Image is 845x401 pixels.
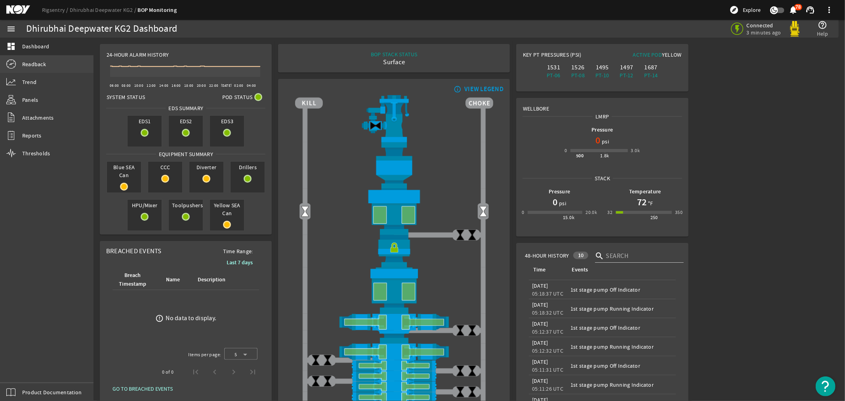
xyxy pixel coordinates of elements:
span: Dashboard [22,42,49,50]
div: 0 [565,147,567,155]
span: °F [647,199,653,207]
img: PipeRamOpen.png [295,360,493,371]
div: 350 [675,208,683,216]
span: LMRP [593,113,612,120]
div: 1st stage pump Off Indicator [570,324,672,332]
div: 32 [607,208,612,216]
img: ValveClose.png [310,354,322,366]
div: PT-12 [616,71,637,79]
span: Product Documentation [22,388,82,396]
div: Events [570,265,669,274]
div: 1526 [567,63,588,71]
span: EDS3 [210,116,244,127]
i: search [595,251,605,261]
legacy-datetime-component: 05:11:26 UTC [532,385,563,392]
legacy-datetime-component: [DATE] [532,282,548,289]
img: FlexJoint.png [295,142,493,188]
mat-icon: support_agent [805,5,815,15]
div: Description [198,275,225,284]
text: 22:00 [209,83,218,88]
img: ValveClose.png [454,386,466,398]
button: 78 [789,6,797,14]
div: 1st stage pump Off Indicator [570,362,672,370]
span: Diverter [189,162,223,173]
span: Thresholds [22,149,50,157]
div: 0 of 0 [162,368,174,376]
mat-icon: explore [729,5,739,15]
mat-icon: info_outline [452,86,462,92]
img: UpperAnnularOpen.png [295,189,493,235]
img: LowerAnnularOpen.png [295,267,493,313]
span: Toolpushers [169,200,203,211]
legacy-datetime-component: [DATE] [532,320,548,327]
div: 500 [576,152,584,160]
img: BopBodyShearBottom.png [295,330,493,344]
h1: 0 [595,134,600,147]
legacy-datetime-component: 05:11:31 UTC [532,366,563,373]
span: Panels [22,96,38,104]
img: ValveClose.png [466,386,478,398]
span: Drillers [231,162,265,173]
legacy-datetime-component: 05:12:32 UTC [532,347,563,354]
text: 20:00 [197,83,206,88]
button: Open Resource Center [816,376,835,396]
span: Attachments [22,114,54,122]
text: 04:00 [247,83,256,88]
div: 1st stage pump Running Indicator [570,305,672,313]
img: Valve2Open.png [477,205,489,217]
span: Equipment Summary [156,150,216,158]
a: BOP Monitoring [138,6,177,14]
div: 250 [650,214,658,222]
mat-icon: dashboard [6,42,16,51]
div: Name [165,275,187,284]
div: BOP STACK STATUS [371,50,418,58]
input: Search [606,251,677,261]
img: ValveClose.png [310,375,322,387]
span: psi [557,199,566,207]
span: Blue SEA Can [107,162,141,181]
text: 06:00 [110,83,119,88]
img: ValveClose.png [466,365,478,377]
img: ShearRamOpen.png [295,314,493,330]
mat-icon: notifications [789,5,798,15]
text: 02:00 [234,83,243,88]
span: GO TO BREACHED EVENTS [113,385,173,393]
div: PT-10 [592,71,613,79]
span: Readback [22,60,46,68]
text: 16:00 [172,83,181,88]
span: 3 minutes ago [747,29,781,36]
img: RiserAdapter.png [295,95,493,142]
div: PT-08 [567,71,588,79]
img: Valve2Open.png [299,205,311,217]
a: Dhirubhai Deepwater KG2 [70,6,138,13]
mat-icon: menu [6,24,16,34]
div: Name [166,275,180,284]
img: PipeRamOpen.png [295,371,493,382]
span: Yellow [662,51,682,58]
div: VIEW LEGEND [464,85,504,93]
div: 10 [573,252,589,259]
legacy-datetime-component: [DATE] [532,301,548,308]
img: ValveClose.png [466,229,478,241]
text: 14:00 [159,83,168,88]
span: Breached Events [106,247,162,255]
span: 48-Hour History [525,252,569,260]
legacy-datetime-component: [DATE] [532,339,548,346]
div: Description [196,275,233,284]
b: Pressure [591,126,613,134]
span: Reports [22,132,42,139]
legacy-datetime-component: 05:12:37 UTC [532,328,563,335]
div: 1531 [543,63,564,71]
span: Explore [743,6,761,14]
span: CCC [148,162,182,173]
span: Yellow SEA Can [210,200,244,219]
div: Time [533,265,546,274]
img: ShearRamOpen.png [295,344,493,360]
div: 1.8k [600,152,609,160]
div: Time [532,265,561,274]
h1: 0 [553,196,557,208]
div: Wellbore [517,98,688,113]
div: No data to display. [166,314,216,322]
div: 3.0k [631,147,640,155]
div: PT-14 [640,71,661,79]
